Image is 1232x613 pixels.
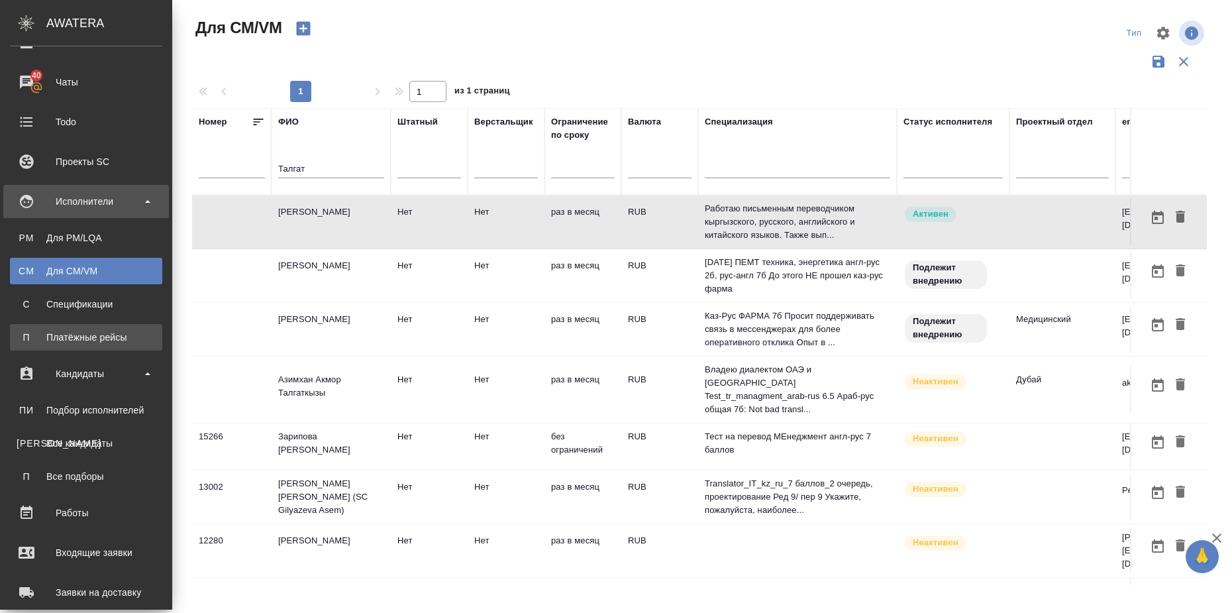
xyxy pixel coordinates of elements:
[621,528,698,574] td: RUB
[1169,373,1192,398] button: Удалить
[621,199,698,245] td: RUB
[1169,259,1192,284] button: Удалить
[192,17,282,38] span: Для СМ/VM
[705,363,890,416] p: Владею диалектом ОАЭ и [GEOGRAPHIC_DATA] Test_tr_managment_arab-rus 6.5 Араб-рус общая 7б: Not ba...
[391,423,468,470] td: Нет
[24,69,49,82] span: 40
[391,252,468,299] td: Нет
[10,152,162,172] div: Проекты SC
[10,225,162,251] a: PMДля PM/LQA
[46,10,172,36] div: AWATERA
[272,306,391,353] td: [PERSON_NAME]
[903,480,1003,498] div: Наши пути разошлись: исполнитель с нами не работает
[1146,49,1171,74] button: Сохранить фильтры
[903,585,1003,602] div: Наши пути разошлись: исполнитель с нами не работает
[1147,205,1169,230] button: Открыть календарь загрузки
[17,264,156,278] div: Для CM/VM
[17,331,156,344] div: Платёжные рейсы
[1171,49,1196,74] button: Сбросить фильтры
[913,261,979,288] p: Подлежит внедрению
[10,364,162,384] div: Кандидаты
[705,477,890,517] p: Translator_IT_kz_ru_7 баллов_2 очередь, проектирование Ред 9/ пер 9 Укажите, пожалуйста, наиболее...
[1169,480,1192,505] button: Удалить
[17,298,156,311] div: Спецификации
[10,397,162,423] a: ПИПодбор исполнителей
[3,105,169,139] a: Todo
[1122,484,1230,497] p: Perevodchik_asema@ma...
[1009,306,1115,353] td: Медицинский
[272,528,391,574] td: [PERSON_NAME]
[468,306,544,353] td: Нет
[3,496,169,529] a: Работы
[1016,115,1093,129] div: Проектный отдел
[903,373,1003,391] div: Наши пути разошлись: исполнитель с нами не работает
[705,256,890,296] p: [DATE] ПЕМТ техника, энергетика англ-рус 2б, рус-англ 7б До этого НЕ прошел каз-рус фарма
[544,252,621,299] td: раз в месяц
[1186,540,1219,573] button: 🙏
[1122,430,1221,457] p: [EMAIL_ADDRESS][DOMAIN_NAME]
[17,437,156,450] div: Все кандидаты
[903,205,1003,223] div: Рядовой исполнитель: назначай с учетом рейтинга
[621,306,698,353] td: RUB
[544,366,621,413] td: раз в месяц
[199,115,227,129] div: Номер
[544,474,621,520] td: раз в месяц
[705,309,890,349] p: Каз-Рус ФАРМА 7б Просит поддерживать связь в мессенджерах для более оперативного отклика Опыт в ...
[10,324,162,351] a: ППлатёжные рейсы
[397,115,438,129] div: Штатный
[1147,313,1169,337] button: Открыть календарь загрузки
[1191,543,1213,571] span: 🙏
[17,231,156,245] div: Для PM/LQA
[391,199,468,245] td: Нет
[903,313,1003,344] div: Свежая кровь: на первые 3 заказа по тематике ставь редактора и фиксируй оценки
[1147,373,1169,398] button: Открыть календарь загрузки
[705,115,773,129] div: Специализация
[272,423,391,470] td: Зарипова [PERSON_NAME]
[544,306,621,353] td: раз в месяц
[272,199,391,245] td: [PERSON_NAME]
[3,536,169,569] a: Входящие заявки
[10,543,162,563] div: Входящие заявки
[1169,205,1192,230] button: Удалить
[1169,585,1192,609] button: Удалить
[1122,313,1221,339] p: [EMAIL_ADDRESS][DOMAIN_NAME]
[468,199,544,245] td: Нет
[1122,376,1221,390] p: akmor.talgatkyzy@gma...
[621,366,698,413] td: RUB
[1169,313,1192,337] button: Удалить
[10,291,162,317] a: ССпецификации
[1122,531,1221,571] p: [PERSON_NAME][EMAIL_ADDRESS][DOMAIN_NAME]
[10,430,162,457] a: [PERSON_NAME]Все кандидаты
[272,471,391,524] td: [PERSON_NAME] [PERSON_NAME] (SC Gilyazeva Asem)
[10,583,162,602] div: Заявки на доставку
[1122,205,1221,232] p: [EMAIL_ADDRESS][DOMAIN_NAME]
[3,66,169,99] a: 40Чаты
[1122,115,1145,129] div: email
[468,474,544,520] td: Нет
[3,145,169,178] a: Проекты SC
[913,315,979,341] p: Подлежит внедрению
[1169,430,1192,455] button: Удалить
[621,252,698,299] td: RUB
[913,482,958,496] p: Неактивен
[1147,585,1169,609] button: Открыть календарь загрузки
[10,463,162,490] a: ПВсе подборы
[1147,259,1169,284] button: Открыть календарь загрузки
[1147,534,1169,559] button: Открыть календарь загрузки
[544,528,621,574] td: раз в месяц
[913,207,949,221] p: Активен
[391,474,468,520] td: Нет
[1147,480,1169,505] button: Открыть календарь загрузки
[1122,585,1221,611] p: [EMAIL_ADDRESS][DOMAIN_NAME]
[628,115,661,129] div: Валюта
[10,258,162,284] a: CMДля CM/VM
[10,112,162,132] div: Todo
[468,423,544,470] td: Нет
[192,423,272,470] td: 15266
[1122,259,1221,286] p: [EMAIL_ADDRESS][DOMAIN_NAME]
[192,474,272,520] td: 13002
[468,252,544,299] td: Нет
[17,470,156,483] div: Все подборы
[272,366,391,413] td: Азимхан Акмор Талгаткызы
[272,252,391,299] td: [PERSON_NAME]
